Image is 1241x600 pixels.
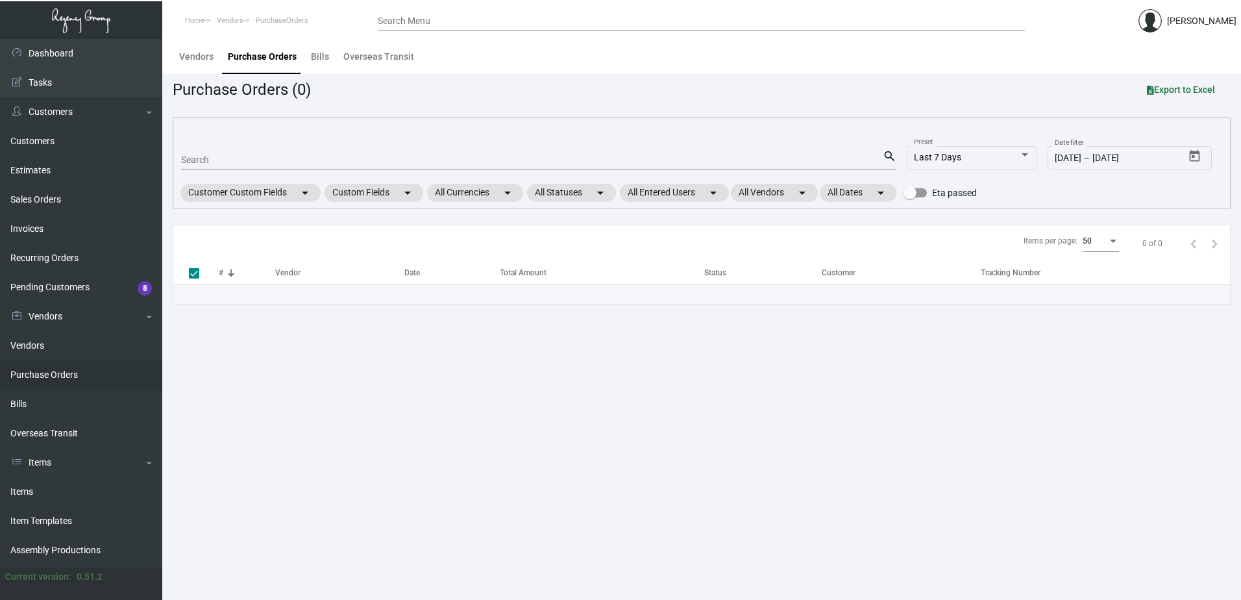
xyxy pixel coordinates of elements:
[1024,235,1077,247] div: Items per page:
[1142,238,1162,249] div: 0 of 0
[173,78,311,101] div: Purchase Orders (0)
[822,267,855,279] div: Customer
[1083,236,1092,245] span: 50
[704,267,822,279] div: Status
[343,50,414,64] div: Overseas Transit
[275,267,404,279] div: Vendor
[1138,9,1162,32] img: admin@bootstrapmaster.com
[914,152,961,162] span: Last 7 Days
[932,185,977,201] span: Eta passed
[873,185,889,201] mat-icon: arrow_drop_down
[1183,233,1204,254] button: Previous page
[325,184,423,202] mat-chip: Custom Fields
[820,184,896,202] mat-chip: All Dates
[404,267,500,279] div: Date
[822,267,981,279] div: Customer
[185,16,204,25] span: Home
[228,50,297,64] div: Purchase Orders
[1083,237,1119,246] mat-select: Items per page:
[77,570,103,584] div: 0.51.2
[704,267,726,279] div: Status
[1147,84,1215,95] span: Export to Excel
[527,184,616,202] mat-chip: All Statuses
[1167,14,1236,28] div: [PERSON_NAME]
[794,185,810,201] mat-icon: arrow_drop_down
[620,184,729,202] mat-chip: All Entered Users
[427,184,523,202] mat-chip: All Currencies
[1185,146,1205,167] button: Open calendar
[311,50,329,64] div: Bills
[5,570,71,584] div: Current version:
[217,16,243,25] span: Vendors
[219,267,275,279] div: #
[706,185,721,201] mat-icon: arrow_drop_down
[297,185,313,201] mat-icon: arrow_drop_down
[981,267,1040,279] div: Tracking Number
[883,149,896,164] mat-icon: search
[180,184,321,202] mat-chip: Customer Custom Fields
[1137,78,1225,101] button: Export to Excel
[1092,153,1155,164] input: End date
[500,267,704,279] div: Total Amount
[1204,233,1225,254] button: Next page
[219,267,223,279] div: #
[179,50,214,64] div: Vendors
[400,185,415,201] mat-icon: arrow_drop_down
[981,267,1230,279] div: Tracking Number
[275,267,301,279] div: Vendor
[1055,153,1081,164] input: Start date
[1084,153,1090,164] span: –
[731,184,818,202] mat-chip: All Vendors
[500,267,547,279] div: Total Amount
[256,16,308,25] span: PurchaseOrders
[593,185,608,201] mat-icon: arrow_drop_down
[500,185,515,201] mat-icon: arrow_drop_down
[404,267,420,279] div: Date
